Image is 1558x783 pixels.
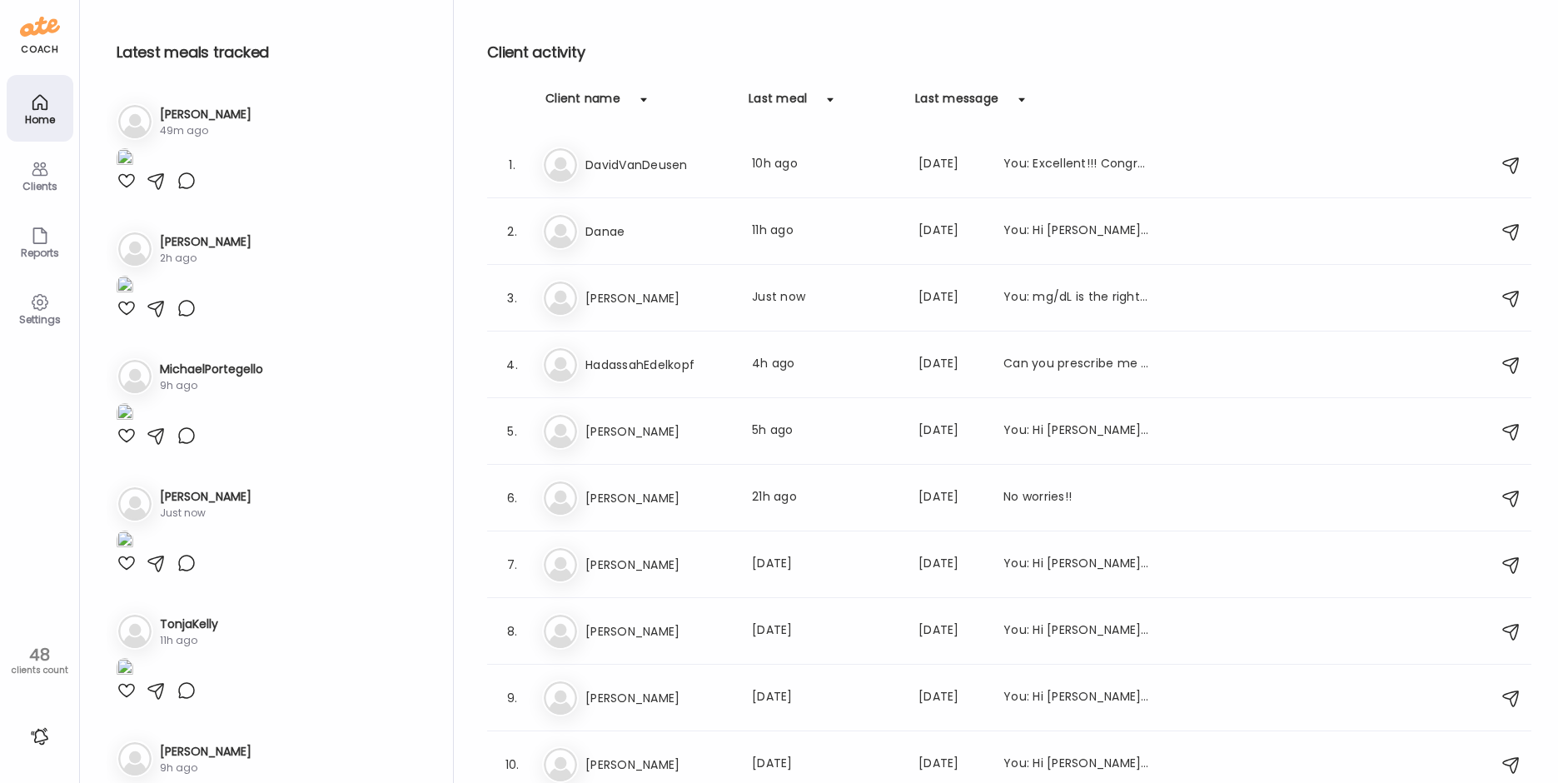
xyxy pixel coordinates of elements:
[752,688,898,708] div: [DATE]
[160,106,251,123] h3: [PERSON_NAME]
[118,232,152,266] img: bg-avatar-default.svg
[918,421,983,441] div: [DATE]
[118,615,152,648] img: bg-avatar-default.svg
[502,421,522,441] div: 5.
[918,155,983,175] div: [DATE]
[544,282,577,315] img: bg-avatar-default.svg
[118,742,152,776] img: bg-avatar-default.svg
[544,348,577,382] img: bg-avatar-default.svg
[160,488,251,506] h3: [PERSON_NAME]
[10,314,70,325] div: Settings
[1003,355,1150,375] div: Can you prescribe me Lamotrogine v
[10,247,70,258] div: Reports
[749,90,807,117] div: Last meal
[752,621,898,641] div: [DATE]
[160,506,251,521] div: Just now
[6,645,73,665] div: 48
[918,222,983,242] div: [DATE]
[117,276,133,298] img: images%2Fip99ljtmwDYLWjdYRTVxLbjdbSK2%2FMdTGHet3WkGnrr4eNRBc%2FQCKWNNbnw2xnIXbY36hk_1080
[918,688,983,708] div: [DATE]
[1003,421,1150,441] div: You: Hi [PERSON_NAME], I looked up the Elysium vitamins. Matter, which is the brain aging one, ha...
[6,665,73,676] div: clients count
[544,215,577,248] img: bg-avatar-default.svg
[10,181,70,192] div: Clients
[502,355,522,375] div: 4.
[1003,288,1150,308] div: You: mg/dL is the right choice, I am not sure why it is giving me different numbers
[117,40,426,65] h2: Latest meals tracked
[502,621,522,641] div: 8.
[918,755,983,775] div: [DATE]
[544,548,577,581] img: bg-avatar-default.svg
[160,233,251,251] h3: [PERSON_NAME]
[160,361,263,378] h3: MichaelPortegello
[1003,488,1150,508] div: No worries!!
[118,105,152,138] img: bg-avatar-default.svg
[1003,222,1150,242] div: You: Hi [PERSON_NAME]! Just sending you a quick message to let you know that your data from the n...
[544,615,577,648] img: bg-avatar-default.svg
[117,658,133,681] img: images%2FkMc49W1SzVhRbDXTgYoWLeZruB83%2Frb5rEuhN77p2EVCdzZr3%2F4uK3qqPD00ChINtKcgeM_1080
[1003,555,1150,575] div: You: Hi [PERSON_NAME]! Just sending a friendly reminder to take photos of your meals, thank you!
[752,755,898,775] div: [DATE]
[1003,621,1150,641] div: You: Hi [PERSON_NAME], are you currently having one meal per day or is there a second meal?
[487,40,1531,65] h2: Client activity
[1003,688,1150,708] div: You: Hi [PERSON_NAME], no it is not comparable. This bar is higher in protein and carbohydrates, ...
[918,355,983,375] div: [DATE]
[585,222,732,242] h3: Danae
[117,531,133,553] img: images%2FEQF0lNx2D9MvxETZ27iei7D27TD3%2F7byLnFrkN7aAXkwX9utG%2FZaJXxnp1RWuINSEVRhnf_1080
[752,355,898,375] div: 4h ago
[502,755,522,775] div: 10.
[545,90,620,117] div: Client name
[118,487,152,521] img: bg-avatar-default.svg
[918,621,983,641] div: [DATE]
[10,114,70,125] div: Home
[117,148,133,171] img: images%2Fh28tF6ozyeSEGWHCCSRnsdv3OBi2%2FoeVb3YkyHcHzcL59KE2O%2FNRq257CPla8rdS27ASv0_1080
[752,488,898,508] div: 21h ago
[918,288,983,308] div: [DATE]
[160,251,251,266] div: 2h ago
[544,415,577,448] img: bg-avatar-default.svg
[752,222,898,242] div: 11h ago
[502,288,522,308] div: 3.
[1003,755,1150,775] div: You: Hi [PERSON_NAME]! Just reaching out to touch base. If you would like to meet on Zoom, just g...
[160,616,218,633] h3: TonjaKelly
[544,748,577,781] img: bg-avatar-default.svg
[918,555,983,575] div: [DATE]
[118,360,152,393] img: bg-avatar-default.svg
[585,421,732,441] h3: [PERSON_NAME]
[502,222,522,242] div: 2.
[544,148,577,182] img: bg-avatar-default.svg
[752,421,898,441] div: 5h ago
[585,755,732,775] h3: [PERSON_NAME]
[20,13,60,40] img: ate
[585,155,732,175] h3: DavidVanDeusen
[160,743,251,761] h3: [PERSON_NAME]
[918,488,983,508] div: [DATE]
[585,355,732,375] h3: HadassahEdelkopf
[544,481,577,515] img: bg-avatar-default.svg
[160,633,218,648] div: 11h ago
[117,403,133,426] img: images%2FlFdkNdMGBjaCZIyjOpKhiHkISKg2%2FmgJ5xy78TZQZB7bfKTWq%2F1G4aygAqtlGDcRtukmFk_1080
[752,155,898,175] div: 10h ago
[160,378,263,393] div: 9h ago
[752,555,898,575] div: [DATE]
[585,488,732,508] h3: [PERSON_NAME]
[502,488,522,508] div: 6.
[502,555,522,575] div: 7.
[1003,155,1150,175] div: You: Excellent!!! Congrats!
[752,288,898,308] div: Just now
[21,42,58,57] div: coach
[585,621,732,641] h3: [PERSON_NAME]
[544,681,577,715] img: bg-avatar-default.svg
[915,90,998,117] div: Last message
[585,288,732,308] h3: [PERSON_NAME]
[502,688,522,708] div: 9.
[160,123,251,138] div: 49m ago
[160,761,251,776] div: 9h ago
[585,688,732,708] h3: [PERSON_NAME]
[585,555,732,575] h3: [PERSON_NAME]
[502,155,522,175] div: 1.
